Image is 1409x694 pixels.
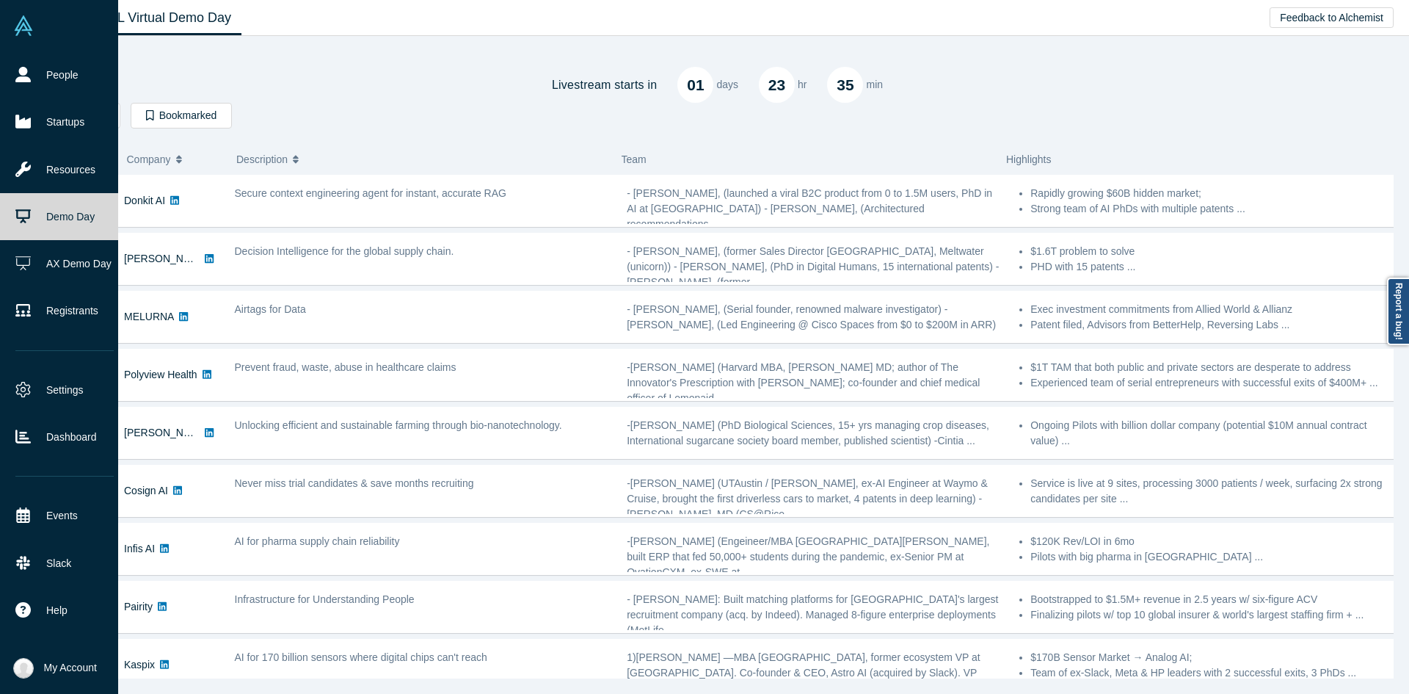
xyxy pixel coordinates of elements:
[235,187,506,199] span: Secure context engineering agent for instant, accurate RAG
[13,658,34,679] img: Anna Sanchez's Account
[1030,259,1396,275] li: PHD with 15 patents ...
[46,603,68,618] span: Help
[627,419,989,447] span: -[PERSON_NAME] (PhD Biological Sciences, 15+ yrs managing crop diseases, International sugarcane ...
[1030,592,1396,607] li: Bootstrapped to $1.5M+ revenue in 2.5 years w/ six-figure ACV
[235,477,474,489] span: Never miss trial candidates & save months recruiting
[1030,244,1396,259] li: $1.6T problem to solve
[62,1,241,35] a: Class XL Virtual Demo Day
[798,77,807,93] p: hr
[235,245,454,257] span: Decision Intelligence for the global supply chain.
[235,303,306,315] span: Airtags for Data
[716,77,738,93] p: days
[235,419,562,431] span: Unlocking efficient and sustainable farming through bio-nanotechnology.
[627,651,980,694] span: 1)[PERSON_NAME] —MBA [GEOGRAPHIC_DATA], former ecosystem VP at [GEOGRAPHIC_DATA]. Co-founder & CE...
[1030,317,1396,333] li: Patent filed, Advisors from BetterHelp, Reversing Labs ...
[127,144,222,175] button: Company
[627,303,996,330] span: - [PERSON_NAME], (Serial founder, renowned malware investigator) - [PERSON_NAME], (Led Engineerin...
[235,593,415,605] span: Infrastructure for Understanding People
[552,78,658,92] h4: Livestream starts in
[1030,476,1396,507] li: Service is live at 9 sites, processing 3000 patients / week, surfacing 2x strong candidates per s...
[13,658,97,679] button: My Account
[627,245,999,288] span: - [PERSON_NAME], (former Sales Director [GEOGRAPHIC_DATA], Meltwater (unicorn)) - [PERSON_NAME], ...
[124,311,174,322] a: MELURNA
[1270,7,1394,28] button: Feedback to Alchemist
[1030,534,1396,549] li: $120K Rev/LOI in 6mo
[627,535,989,578] span: -[PERSON_NAME] (Engeineer/MBA [GEOGRAPHIC_DATA][PERSON_NAME], built ERP that fed 50,000+ students...
[236,144,288,175] span: Description
[1030,302,1396,317] li: Exec investment commitments from Allied World & Allianz
[235,535,400,547] span: AI for pharma supply chain reliability
[1030,375,1396,391] li: Experienced team of serial entrepreneurs with successful exits of $400M+ ...
[1030,665,1396,681] li: Team of ex-Slack, Meta & HP leaders with 2 successful exits, 3 PhDs ...
[627,361,980,404] span: -[PERSON_NAME] (Harvard MBA, [PERSON_NAME] MD; author of The Innovator's Prescription with [PERSO...
[1030,201,1396,217] li: Strong team of AI PhDs with multiple patents ...
[124,369,197,380] a: Polyview Health
[759,67,795,103] div: 23
[627,187,992,230] span: - [PERSON_NAME], (launched a viral B2C product from 0 to 1.5M users, PhD in AI at [GEOGRAPHIC_DAT...
[622,153,647,165] span: Team
[1030,549,1396,565] li: Pilots with big pharma in [GEOGRAPHIC_DATA] ...
[235,361,456,373] span: Prevent fraud, waste, abuse in healthcare claims
[124,253,208,264] a: [PERSON_NAME]
[866,77,883,93] p: min
[131,103,232,129] button: Bookmarked
[124,543,155,554] a: Infis AI
[1030,418,1396,449] li: Ongoing Pilots with billion dollar company (potential $10M annual contract value) ...
[124,601,153,612] a: Pairity
[127,144,171,175] span: Company
[124,427,208,438] a: [PERSON_NAME]
[124,659,155,670] a: Kaspix
[627,593,998,636] span: - [PERSON_NAME]: Built matching platforms for [GEOGRAPHIC_DATA]'s largest recruitment company (ac...
[1030,607,1396,623] li: Finalizing pilots w/ top 10 global insurer & world's largest staffing firm + ...
[1387,278,1409,345] a: Report a bug!
[1030,186,1396,201] li: Rapidly growing $60B hidden market;
[44,660,97,676] span: My Account
[124,195,165,206] a: Donkit AI
[1030,650,1396,665] li: $170B Sensor Market → Analog AI;
[235,651,487,663] span: AI for 170 billion sensors where digital chips can't reach
[677,67,713,103] div: 01
[13,15,34,36] img: Alchemist Vault Logo
[827,67,863,103] div: 35
[1030,360,1396,375] li: $1T TAM that both public and private sectors are desperate to address
[627,477,988,520] span: -[PERSON_NAME] (UTAustin / [PERSON_NAME], ex-AI Engineer at Waymo & Cruise, brought the first dri...
[124,485,168,496] a: Cosign AI
[1006,153,1051,165] span: Highlights
[236,144,606,175] button: Description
